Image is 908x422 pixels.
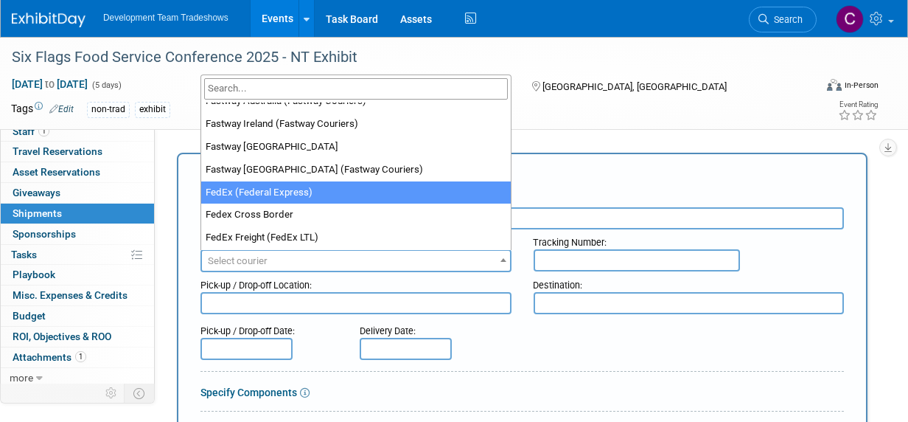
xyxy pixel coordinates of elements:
div: Destination: [534,272,845,292]
span: more [10,372,33,384]
a: Search [749,7,817,32]
div: non-trad [87,102,130,117]
a: Shipments [1,204,154,224]
div: Event Format [752,77,879,99]
div: Pick-up / Drop-off Date: [200,318,338,338]
span: [DATE] [DATE] [11,77,88,91]
span: Giveaways [13,187,60,198]
li: Fastway [GEOGRAPHIC_DATA] [201,136,511,159]
span: to [43,78,57,90]
li: FedEx International MailService [201,249,511,272]
span: Budget [13,310,46,322]
div: Pick-up / Drop-off Location: [200,272,511,292]
a: Asset Reservations [1,162,154,182]
span: Sponsorships [13,228,76,240]
span: Search [769,14,803,25]
a: Misc. Expenses & Credits [1,286,154,305]
td: Toggle Event Tabs [125,384,155,403]
span: Select courier [208,255,268,266]
span: ROI, Objectives & ROO [13,331,111,342]
li: FedEx Freight (FedEx LTL) [201,226,511,249]
div: In-Person [844,80,879,91]
span: (5 days) [91,80,122,90]
div: Delivery Date: [360,318,504,338]
li: Fedex Cross Border [201,204,511,226]
span: 1 [75,351,86,362]
li: Fastway [GEOGRAPHIC_DATA] (Fastway Couriers) [201,159,511,181]
a: Playbook [1,265,154,285]
a: Sponsorships [1,224,154,244]
div: New Shipment [200,170,844,185]
div: exhibit [135,102,170,117]
div: Tracking Number: [534,229,845,249]
img: ExhibitDay [12,13,85,27]
img: Format-Inperson.png [827,79,842,91]
span: Travel Reservations [13,145,102,157]
div: Description (e.g. "Booth Furniture"): [200,187,844,207]
li: Fastway Ireland (Fastway Couriers) [201,113,511,136]
span: [GEOGRAPHIC_DATA], [GEOGRAPHIC_DATA] [542,81,727,92]
span: Tasks [11,249,37,260]
div: Event Rating [838,101,878,108]
a: more [1,368,154,388]
a: Travel Reservations [1,142,154,162]
input: Search... [204,78,508,100]
a: Staff1 [1,122,154,142]
img: Courtney Perkins [836,5,864,33]
span: Shipments [13,207,62,219]
span: 1 [38,125,49,136]
span: Asset Reservations [13,166,100,178]
span: Staff [13,125,49,137]
a: Specify Components [200,387,297,398]
a: Budget [1,306,154,326]
a: ROI, Objectives & ROO [1,327,154,347]
td: Personalize Event Tab Strip [99,384,125,403]
td: Tags [11,101,74,118]
span: Misc. Expenses & Credits [13,289,128,301]
span: Attachments [13,351,86,363]
a: Giveaways [1,183,154,203]
body: Rich Text Area. Press ALT-0 for help. [8,6,622,21]
span: Playbook [13,269,55,280]
div: Six Flags Food Service Conference 2025 - NT Exhibit [7,44,804,71]
li: FedEx (Federal Express) [201,181,511,204]
a: Attachments1 [1,347,154,367]
span: Development Team Tradeshows [103,13,228,23]
a: Tasks [1,245,154,265]
a: Edit [49,104,74,114]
